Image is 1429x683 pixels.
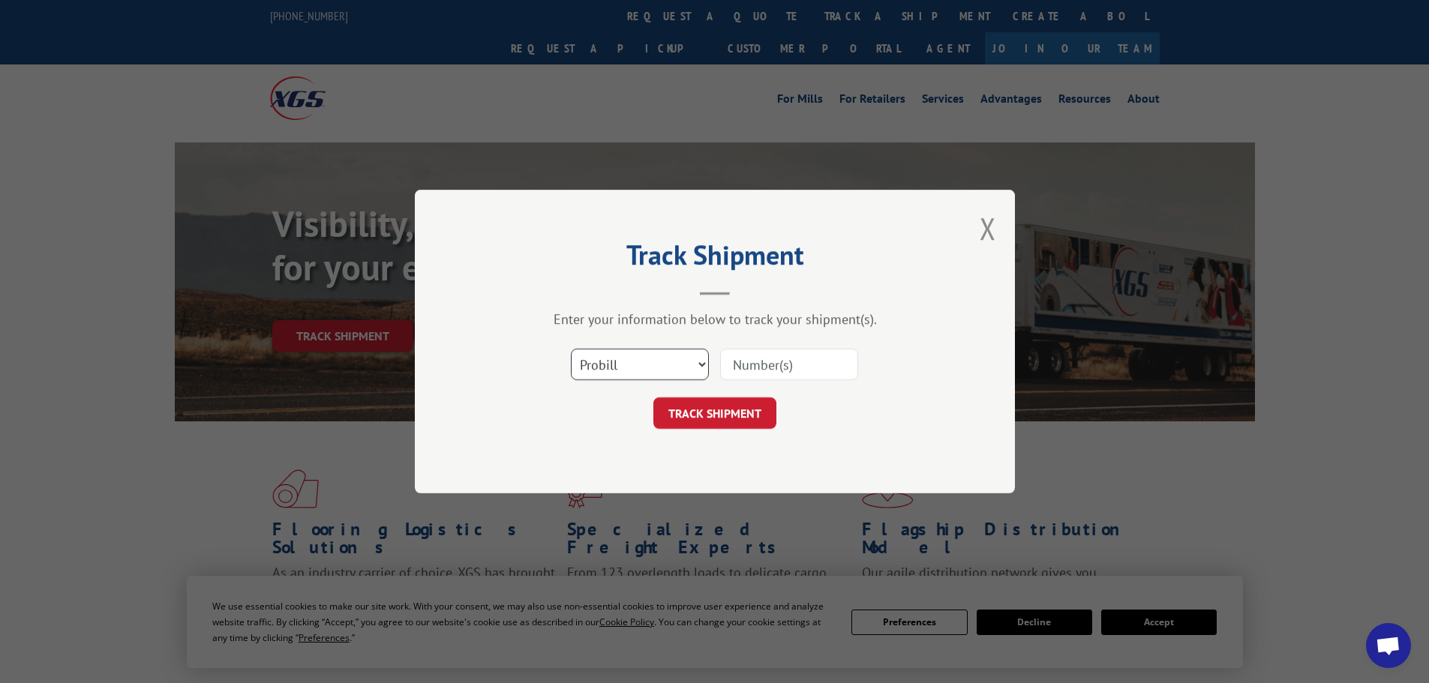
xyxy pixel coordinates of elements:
[490,244,940,273] h2: Track Shipment
[653,397,776,429] button: TRACK SHIPMENT
[1366,623,1411,668] div: Open chat
[490,310,940,328] div: Enter your information below to track your shipment(s).
[720,349,858,380] input: Number(s)
[980,208,996,248] button: Close modal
